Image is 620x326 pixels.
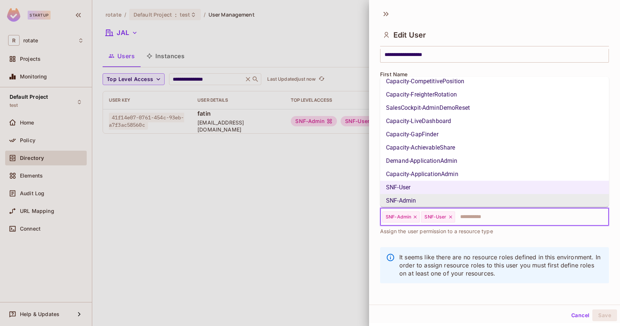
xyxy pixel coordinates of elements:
[380,115,609,128] li: Capacity-LiveDashboard
[399,253,603,277] p: It seems like there are no resource roles defined in this environment. In order to assign resourc...
[380,194,609,207] li: SNF-Admin
[380,101,609,115] li: SalesCockpit-AdminDemoReset
[386,214,411,220] span: SNF-Admin
[380,227,493,235] span: Assign the user permission to a resource type
[380,168,609,181] li: Capacity-ApplicationAdmin
[380,141,609,154] li: Capacity-AchievableShare
[382,211,420,222] div: SNF-Admin
[568,309,592,321] button: Cancel
[605,216,606,217] button: Close
[421,211,455,222] div: SNF-User
[424,214,446,220] span: SNF-User
[380,71,408,77] span: First Name
[380,181,609,194] li: SNF-User
[380,88,609,101] li: Capacity-FreighterRotation
[380,128,609,141] li: Capacity-GapFinder
[380,75,609,88] li: Capacity-CompetitivePosition
[393,31,426,39] span: Edit User
[380,154,609,168] li: Demand-ApplicationAdmin
[592,309,617,321] button: Save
